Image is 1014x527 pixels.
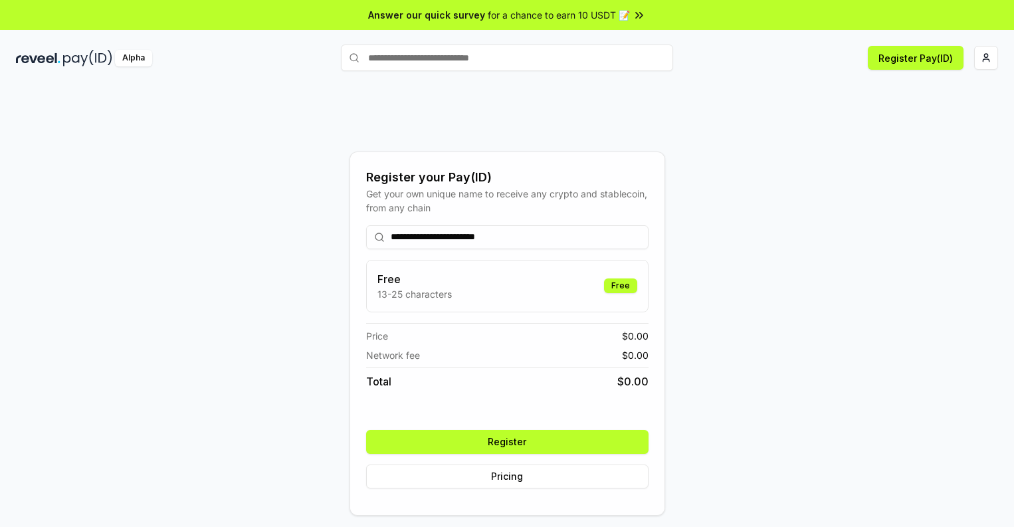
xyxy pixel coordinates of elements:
[16,50,60,66] img: reveel_dark
[604,278,637,293] div: Free
[617,373,649,389] span: $ 0.00
[366,187,649,215] div: Get your own unique name to receive any crypto and stablecoin, from any chain
[63,50,112,66] img: pay_id
[366,348,420,362] span: Network fee
[366,329,388,343] span: Price
[366,168,649,187] div: Register your Pay(ID)
[366,465,649,488] button: Pricing
[622,348,649,362] span: $ 0.00
[377,287,452,301] p: 13-25 characters
[868,46,963,70] button: Register Pay(ID)
[366,373,391,389] span: Total
[115,50,152,66] div: Alpha
[377,271,452,287] h3: Free
[488,8,630,22] span: for a chance to earn 10 USDT 📝
[368,8,485,22] span: Answer our quick survey
[366,430,649,454] button: Register
[622,329,649,343] span: $ 0.00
